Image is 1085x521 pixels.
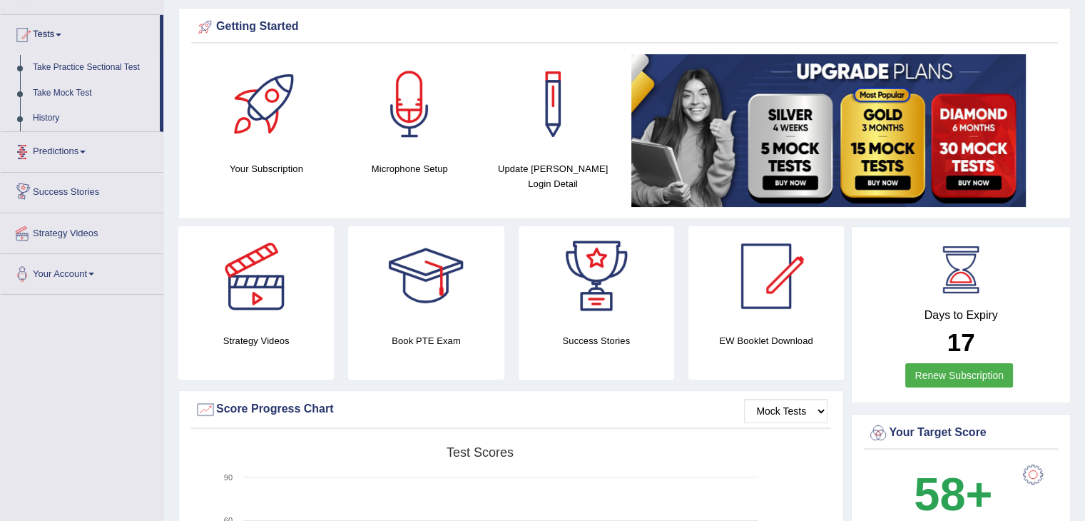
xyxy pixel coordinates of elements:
[1,254,163,290] a: Your Account
[947,328,975,356] b: 17
[26,81,160,106] a: Take Mock Test
[1,213,163,249] a: Strategy Videos
[489,161,618,191] h4: Update [PERSON_NAME] Login Detail
[1,132,163,168] a: Predictions
[914,468,992,520] b: 58+
[202,161,331,176] h4: Your Subscription
[224,473,233,482] text: 90
[905,363,1013,388] a: Renew Subscription
[348,333,504,348] h4: Book PTE Exam
[178,333,334,348] h4: Strategy Videos
[345,161,474,176] h4: Microphone Setup
[867,309,1054,322] h4: Days to Expiry
[195,16,1054,38] div: Getting Started
[688,333,844,348] h4: EW Booklet Download
[26,55,160,81] a: Take Practice Sectional Test
[1,173,163,208] a: Success Stories
[26,106,160,131] a: History
[195,399,827,420] div: Score Progress Chart
[631,54,1026,207] img: small5.jpg
[519,333,674,348] h4: Success Stories
[447,445,514,460] tspan: Test scores
[1,15,160,51] a: Tests
[867,423,1054,444] div: Your Target Score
